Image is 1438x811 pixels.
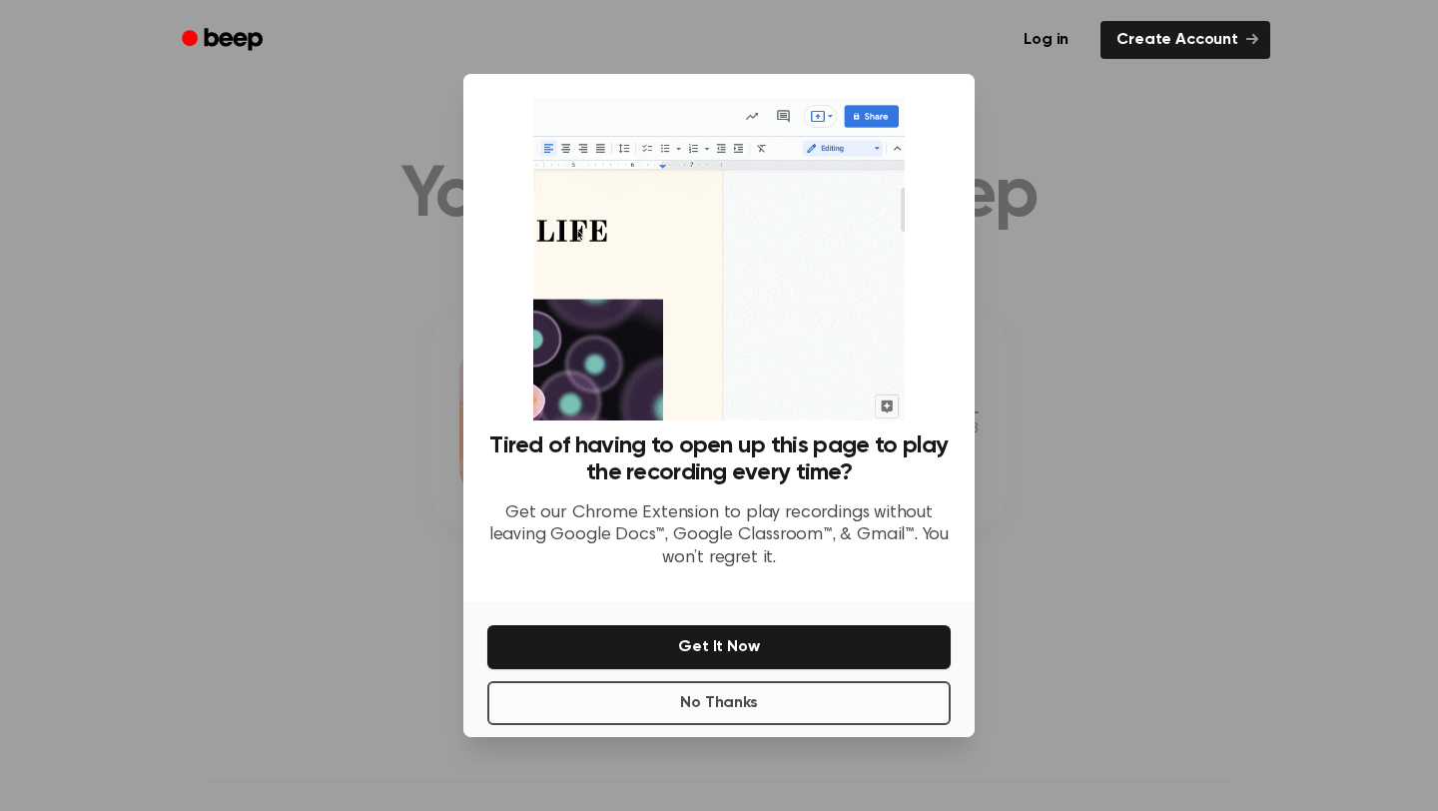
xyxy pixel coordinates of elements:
button: No Thanks [487,681,951,725]
a: Beep [168,21,281,60]
a: Log in [1004,17,1088,63]
a: Create Account [1100,21,1270,59]
img: Beep extension in action [533,98,904,420]
h3: Tired of having to open up this page to play the recording every time? [487,432,951,486]
button: Get It Now [487,625,951,669]
p: Get our Chrome Extension to play recordings without leaving Google Docs™, Google Classroom™, & Gm... [487,502,951,570]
